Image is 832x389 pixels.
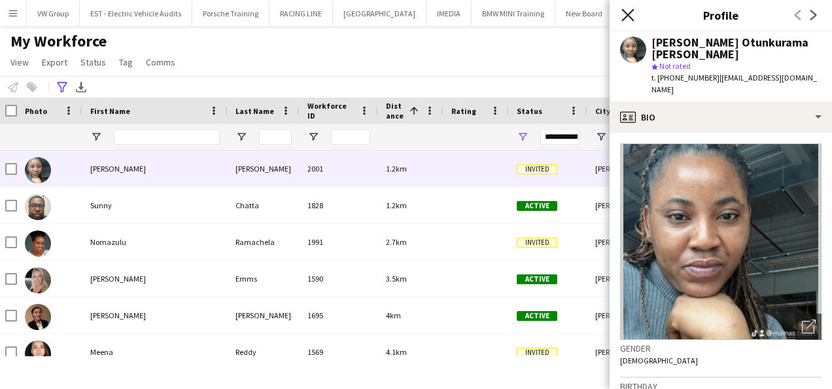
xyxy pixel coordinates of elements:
span: 4.1km [386,347,407,357]
span: [DEMOGRAPHIC_DATA] [620,356,698,365]
button: Open Filter Menu [595,131,607,143]
input: Last Name Filter Input [259,129,292,145]
img: Karen Carey [25,304,51,330]
button: Porsche Training [192,1,269,26]
span: Last Name [235,106,274,116]
div: [PERSON_NAME] [82,261,228,297]
div: Emms [228,261,300,297]
span: Active [517,274,557,284]
span: Tag [119,56,133,68]
span: 1.2km [386,164,407,174]
input: Workforce ID Filter Input [331,129,370,145]
span: My Workforce [10,31,107,51]
div: [PERSON_NAME][GEOGRAPHIC_DATA] [587,297,666,333]
span: Invited [517,164,557,174]
span: Active [517,311,557,321]
span: City [595,106,610,116]
img: Sunny Chatta [25,194,51,220]
a: Comms [141,54,181,71]
span: Status [517,106,542,116]
span: Invited [517,238,557,248]
button: New Board [555,1,614,26]
div: 1991 [300,224,378,260]
span: Not rated [659,61,691,71]
div: [PERSON_NAME][GEOGRAPHIC_DATA] [587,224,666,260]
div: 1590 [300,261,378,297]
div: [PERSON_NAME] [82,297,228,333]
span: 3.5km [386,274,407,284]
span: Status [80,56,106,68]
div: Meena [82,334,228,370]
img: Gifty Otunkurama Ankrah [25,157,51,183]
a: Export [37,54,73,71]
div: [PERSON_NAME] [228,151,300,187]
app-action-btn: Export XLSX [73,79,89,95]
span: Distance [386,101,404,120]
div: 2001 [300,151,378,187]
button: BMW MINI Training [472,1,555,26]
div: [PERSON_NAME] [228,297,300,333]
div: [PERSON_NAME][GEOGRAPHIC_DATA] [587,261,666,297]
span: | [EMAIL_ADDRESS][DOMAIN_NAME] [651,73,817,94]
span: Comms [146,56,175,68]
div: [PERSON_NAME][GEOGRAPHIC_DATA] [587,187,666,223]
div: Ramachela [228,224,300,260]
span: View [10,56,29,68]
div: Reddy [228,334,300,370]
button: Open Filter Menu [90,131,102,143]
span: Workforce ID [307,101,355,120]
div: Sunny [82,187,228,223]
div: [PERSON_NAME] Otunkurama [PERSON_NAME] [651,37,822,60]
h3: Gender [620,343,822,354]
img: Nomazulu Ramachela [25,231,51,257]
div: 1569 [300,334,378,370]
a: Status [75,54,111,71]
button: IMEDIA [426,1,472,26]
span: Photo [25,106,47,116]
span: 1.2km [386,200,407,210]
span: First Name [90,106,130,116]
img: Crew avatar or photo [620,143,822,340]
span: Active [517,201,557,211]
button: Open Filter Menu [517,131,529,143]
div: 1695 [300,297,378,333]
div: Chatta [228,187,300,223]
h3: Profile [610,7,832,24]
div: 1828 [300,187,378,223]
button: EST - Electric Vehicle Audits [80,1,192,26]
span: Invited [517,348,557,358]
img: Meena Reddy [25,341,51,367]
span: t. [PHONE_NUMBER] [651,73,719,83]
span: 4km [386,310,401,320]
input: First Name Filter Input [114,129,220,145]
div: [PERSON_NAME] [82,151,228,187]
button: RACING LINE [269,1,333,26]
app-action-btn: Advanced filters [54,79,70,95]
div: Bio [610,102,832,133]
div: Nomazulu [82,224,228,260]
button: VW Group [27,1,80,26]
span: Rating [451,106,476,116]
div: [PERSON_NAME][GEOGRAPHIC_DATA] [587,334,666,370]
span: 2.7km [386,237,407,247]
div: [PERSON_NAME][GEOGRAPHIC_DATA] [587,151,666,187]
a: Tag [114,54,138,71]
span: Export [42,56,67,68]
button: Open Filter Menu [307,131,319,143]
button: [GEOGRAPHIC_DATA] [333,1,426,26]
a: View [5,54,34,71]
div: Open photos pop-in [795,314,822,340]
img: Gail Emms [25,267,51,293]
button: Open Filter Menu [235,131,247,143]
